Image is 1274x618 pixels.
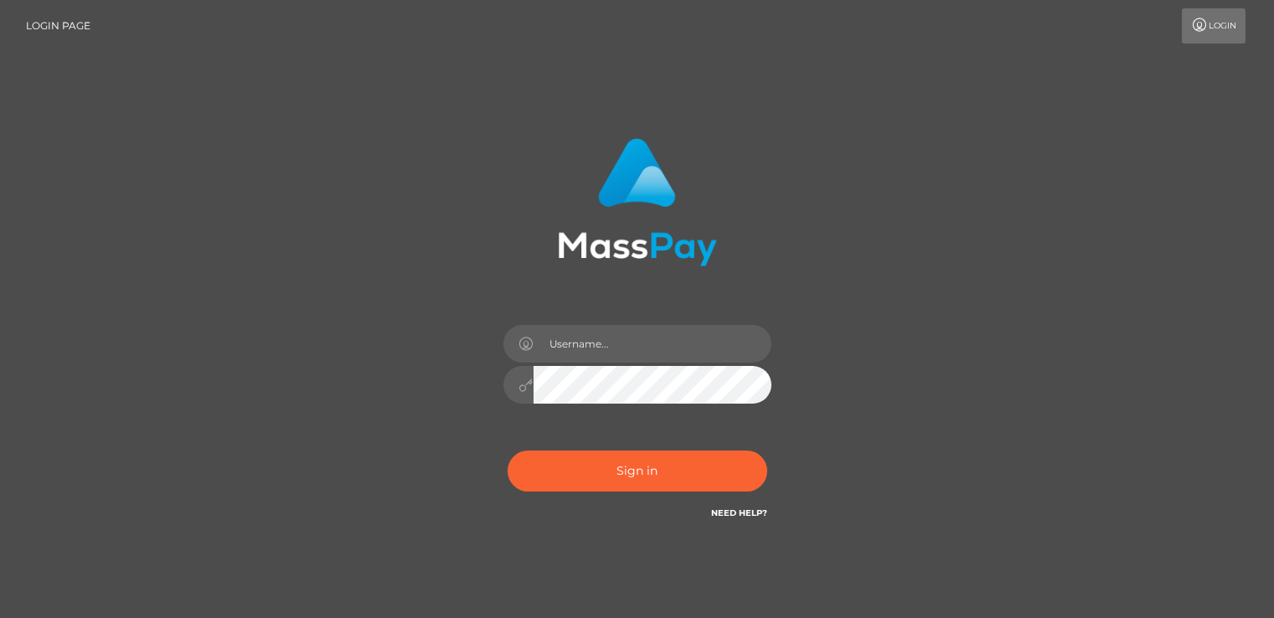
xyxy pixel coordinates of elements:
[1182,8,1246,44] a: Login
[711,507,767,518] a: Need Help?
[508,451,767,492] button: Sign in
[558,138,717,266] img: MassPay Login
[534,325,771,363] input: Username...
[26,8,90,44] a: Login Page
